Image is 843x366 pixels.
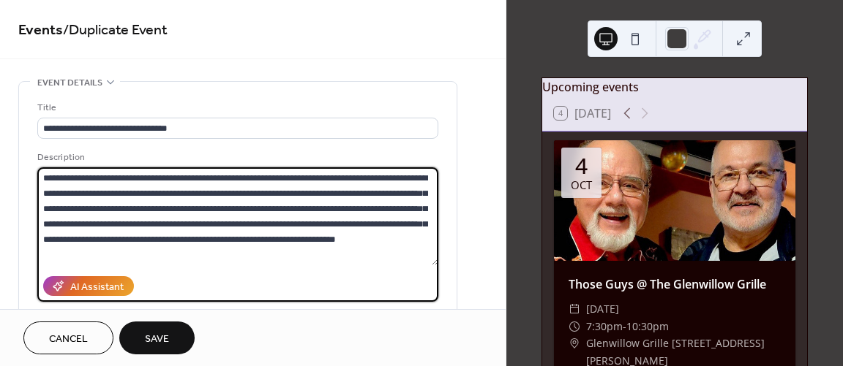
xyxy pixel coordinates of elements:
[569,335,580,352] div: ​
[571,180,592,191] div: Oct
[37,150,435,165] div: Description
[569,318,580,335] div: ​
[542,78,807,96] div: Upcoming events
[37,75,102,91] span: Event details
[63,16,168,45] span: / Duplicate Event
[145,332,169,347] span: Save
[554,275,795,293] div: Those Guys @ The Glenwillow Grille
[70,280,124,295] div: AI Assistant
[23,321,113,354] button: Cancel
[569,300,580,318] div: ​
[623,318,626,335] span: -
[626,318,669,335] span: 10:30pm
[49,332,88,347] span: Cancel
[586,300,619,318] span: [DATE]
[119,321,195,354] button: Save
[575,155,588,177] div: 4
[18,16,63,45] a: Events
[586,318,623,335] span: 7:30pm
[43,276,134,296] button: AI Assistant
[37,100,435,115] div: Title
